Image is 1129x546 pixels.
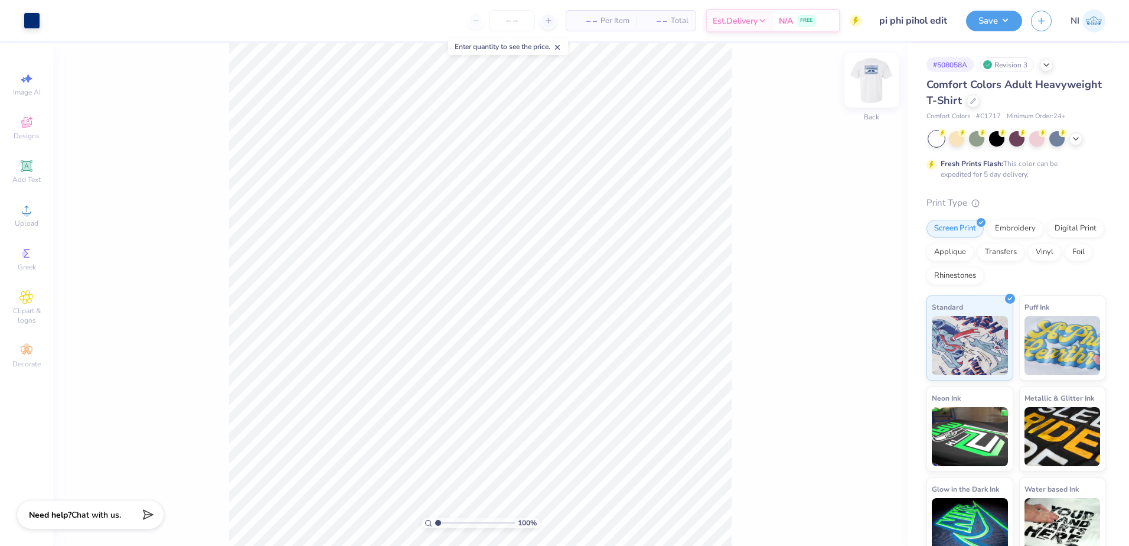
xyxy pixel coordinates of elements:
span: Minimum Order: 24 + [1007,112,1066,122]
button: Save [966,11,1022,31]
span: # C1717 [976,112,1001,122]
span: Est. Delivery [713,15,758,27]
img: Neon Ink [932,407,1008,466]
strong: Fresh Prints Flash: [941,159,1003,168]
span: Image AI [13,87,41,97]
span: N/A [779,15,793,27]
span: Total [671,15,689,27]
div: Screen Print [926,220,984,238]
img: Metallic & Glitter Ink [1024,407,1101,466]
div: # 508058A [926,57,974,72]
input: – – [489,10,535,31]
input: Untitled Design [870,9,957,32]
div: Vinyl [1028,243,1061,261]
span: Designs [14,131,40,141]
span: Comfort Colors Adult Heavyweight T-Shirt [926,77,1102,108]
div: Embroidery [987,220,1043,238]
a: NI [1071,9,1105,32]
span: Standard [932,301,963,313]
img: Nicole Isabelle Dimla [1082,9,1105,32]
div: Applique [926,243,974,261]
div: Revision 3 [980,57,1034,72]
span: Upload [15,219,38,228]
span: Puff Ink [1024,301,1049,313]
div: Transfers [977,243,1024,261]
div: This color can be expedited for 5 day delivery. [941,158,1086,180]
span: Add Text [12,175,41,184]
span: Comfort Colors [926,112,970,122]
span: Decorate [12,359,41,369]
span: Chat with us. [71,509,121,521]
strong: Need help? [29,509,71,521]
span: Greek [18,262,36,272]
span: NI [1071,14,1079,28]
div: Enter quantity to see the price. [448,38,568,55]
div: Foil [1065,243,1092,261]
div: Print Type [926,196,1105,210]
span: Metallic & Glitter Ink [1024,392,1094,404]
span: – – [644,15,667,27]
div: Rhinestones [926,267,984,285]
img: Standard [932,316,1008,375]
span: FREE [800,17,813,25]
span: – – [573,15,597,27]
div: Digital Print [1047,220,1104,238]
img: Back [848,57,895,104]
span: Per Item [601,15,629,27]
span: Glow in the Dark Ink [932,483,999,495]
span: Water based Ink [1024,483,1079,495]
div: Back [864,112,879,122]
span: 100 % [518,518,537,528]
span: Clipart & logos [6,306,47,325]
span: Neon Ink [932,392,961,404]
img: Puff Ink [1024,316,1101,375]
